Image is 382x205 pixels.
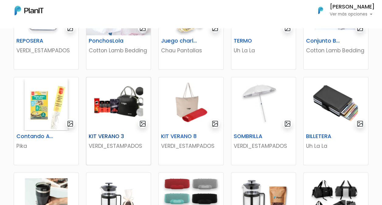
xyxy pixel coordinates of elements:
p: Ver más opciones [330,12,375,16]
img: gallery-light [139,120,146,127]
h6: BILLETERA [302,133,347,140]
img: PlanIt Logo [15,6,43,15]
img: gallery-light [212,120,219,127]
a: gallery-light KIT VERANO 3 VERDI_ESTAMPADOS [86,77,151,165]
img: thumb_2FDA6350-6045-48DC-94DD-55C445378348-Photoroom__12_.jpg [14,77,78,131]
img: gallery-light [139,25,146,32]
p: Chau Pantallas [161,47,221,54]
img: thumb_Captura_de_pantalla_2025-09-09_101044.png [86,77,151,131]
h6: SOMBRILLA [230,133,275,140]
p: VERDI_ESTAMPADOS [161,142,221,150]
p: Uh La La [234,47,293,54]
h6: TERMO [230,38,275,44]
h6: Contando Animales Puzle + Lamina Gigante [13,133,57,140]
h6: KIT VERANO 3 [85,133,130,140]
img: PlanIt Logo [314,4,327,17]
h6: KIT VERANO 8 [157,133,202,140]
img: thumb_Captura_de_pantalla_2025-09-09_103452.png [159,77,223,131]
img: thumb_BD93420D-603B-4D67-A59E-6FB358A47D23.jpeg [231,77,296,131]
button: PlanIt Logo [PERSON_NAME] Ver más opciones [310,2,375,18]
p: Cotton Lamb Bedding [89,47,148,54]
p: Cotton Lamb Bedding [306,47,366,54]
img: gallery-light [284,120,291,127]
a: gallery-light SOMBRILLA VERDI_ESTAMPADOS [231,77,296,165]
img: gallery-light [284,25,291,32]
p: Uh La La [306,142,366,150]
h6: [PERSON_NAME] [330,4,375,10]
img: gallery-light [356,120,363,127]
h6: Conjunto Batita, Pelele y Gorro [302,38,347,44]
img: thumb_Captura_de_pantalla_2025-09-08_093528.png [304,77,368,131]
a: gallery-light Contando Animales Puzle + Lamina Gigante Pika [14,77,79,165]
img: gallery-light [67,120,74,127]
p: Pika [16,142,76,150]
p: VERDI_ESTAMPADOS [89,142,148,150]
img: gallery-light [212,25,219,32]
img: gallery-light [356,25,363,32]
a: gallery-light BILLETERA Uh La La [303,77,368,165]
a: gallery-light KIT VERANO 8 VERDI_ESTAMPADOS [158,77,223,165]
img: gallery-light [67,25,74,32]
p: VERDI_ESTAMPADOS [16,47,76,54]
div: ¿Necesitás ayuda? [31,6,88,18]
h6: REPOSERA [13,38,57,44]
h6: Juego charlas de mesa + Cartas españolas [157,38,202,44]
h6: PonchosLola [85,38,130,44]
p: VERDI_ESTAMPADOS [234,142,293,150]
